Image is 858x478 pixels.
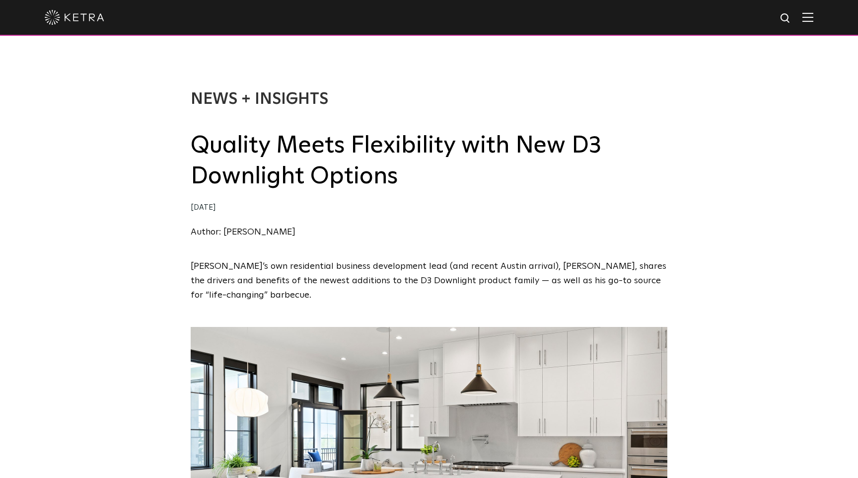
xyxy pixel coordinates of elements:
img: search icon [780,12,792,25]
img: ketra-logo-2019-white [45,10,104,25]
h2: Quality Meets Flexibility with New D3 Downlight Options [191,130,667,192]
a: Author: [PERSON_NAME] [191,228,295,237]
a: News + Insights [191,91,328,107]
img: Hamburger%20Nav.svg [802,12,813,22]
div: [DATE] [191,201,667,215]
span: [PERSON_NAME]’s own residential business development lead (and recent Austin arrival), [PERSON_NA... [191,262,666,300]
